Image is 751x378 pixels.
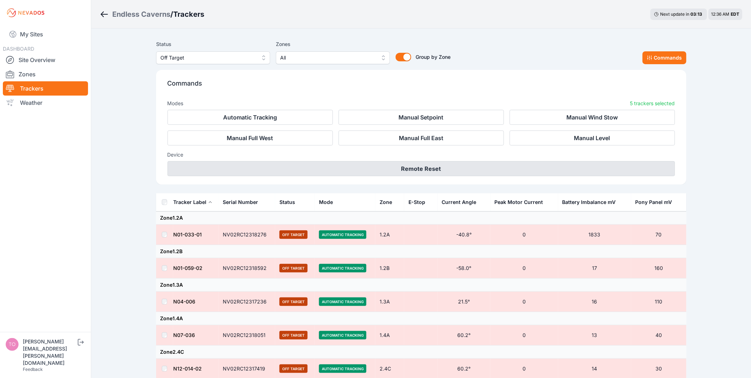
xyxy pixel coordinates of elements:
[6,338,19,351] img: tomasz.barcz@energix-group.com
[643,51,686,64] button: Commands
[510,131,675,145] button: Manual Level
[631,325,686,346] td: 40
[495,199,543,206] div: Peak Motor Current
[223,194,264,211] button: Serial Number
[23,367,43,372] a: Feedback
[375,325,404,346] td: 1.4A
[280,53,376,62] span: All
[636,199,672,206] div: Pony Panel mV
[156,312,686,325] td: Zone 1.4A
[339,131,504,145] button: Manual Full East
[112,9,170,19] a: Endless Caverns
[174,298,196,305] a: N04-006
[558,225,631,245] td: 1833
[100,5,204,24] nav: Breadcrumb
[279,264,308,272] span: Off Target
[156,51,270,64] button: Off Target
[490,325,558,346] td: 0
[156,245,686,258] td: Zone 1.2B
[168,151,675,158] h3: Device
[562,194,622,211] button: Battery Imbalance mV
[558,292,631,312] td: 16
[23,338,76,367] div: [PERSON_NAME][EMAIL_ADDRESS][PERSON_NAME][DOMAIN_NAME]
[168,110,333,125] button: Automatic Tracking
[416,54,451,60] span: Group by Zone
[438,292,490,312] td: 21.5°
[380,194,398,211] button: Zone
[174,199,207,206] div: Tracker Label
[279,331,308,339] span: Off Target
[174,366,202,372] a: N12-014-02
[495,194,549,211] button: Peak Motor Current
[279,194,301,211] button: Status
[375,225,404,245] td: 1.2A
[558,325,631,346] td: 13
[223,199,258,206] div: Serial Number
[276,51,390,64] button: All
[173,9,204,19] h3: Trackers
[319,264,366,272] span: Automatic Tracking
[276,40,390,48] label: Zones
[174,265,203,271] a: N01-059-02
[319,297,366,306] span: Automatic Tracking
[691,11,704,17] div: 03 : 13
[380,199,392,206] div: Zone
[438,258,490,279] td: -58.0°
[375,258,404,279] td: 1.2B
[711,11,730,17] span: 12:36 AM
[438,325,490,346] td: 60.2°
[319,199,333,206] div: Mode
[168,131,333,145] button: Manual Full West
[631,292,686,312] td: 110
[3,81,88,96] a: Trackers
[219,225,276,245] td: NV02RC12318276
[408,194,431,211] button: E-Stop
[319,364,366,373] span: Automatic Tracking
[3,96,88,110] a: Weather
[156,346,686,359] td: Zone 2.4C
[490,292,558,312] td: 0
[174,231,202,237] a: N01-033-01
[168,78,675,94] p: Commands
[630,100,675,107] p: 5 trackers selected
[319,331,366,339] span: Automatic Tracking
[408,199,425,206] div: E-Stop
[375,292,404,312] td: 1.3A
[660,11,690,17] span: Next update in
[319,230,366,239] span: Automatic Tracking
[168,100,184,107] h3: Modes
[490,258,558,279] td: 0
[219,325,276,346] td: NV02RC12318051
[279,364,308,373] span: Off Target
[442,194,482,211] button: Current Angle
[3,53,88,67] a: Site Overview
[631,225,686,245] td: 70
[170,9,173,19] span: /
[174,194,212,211] button: Tracker Label
[219,292,276,312] td: NV02RC12317236
[219,258,276,279] td: NV02RC12318592
[510,110,675,125] button: Manual Wind Stow
[156,40,270,48] label: Status
[490,225,558,245] td: 0
[562,199,616,206] div: Battery Imbalance mV
[279,230,308,239] span: Off Target
[156,279,686,292] td: Zone 1.3A
[279,297,308,306] span: Off Target
[3,26,88,43] a: My Sites
[339,110,504,125] button: Manual Setpoint
[160,53,256,62] span: Off Target
[319,194,339,211] button: Mode
[168,161,675,176] button: Remote Reset
[438,225,490,245] td: -40.8°
[156,211,686,225] td: Zone 1.2A
[731,11,740,17] span: EDT
[174,332,195,338] a: N07-036
[6,7,46,19] img: Nevados
[636,194,678,211] button: Pony Panel mV
[442,199,477,206] div: Current Angle
[3,67,88,81] a: Zones
[558,258,631,279] td: 17
[631,258,686,279] td: 160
